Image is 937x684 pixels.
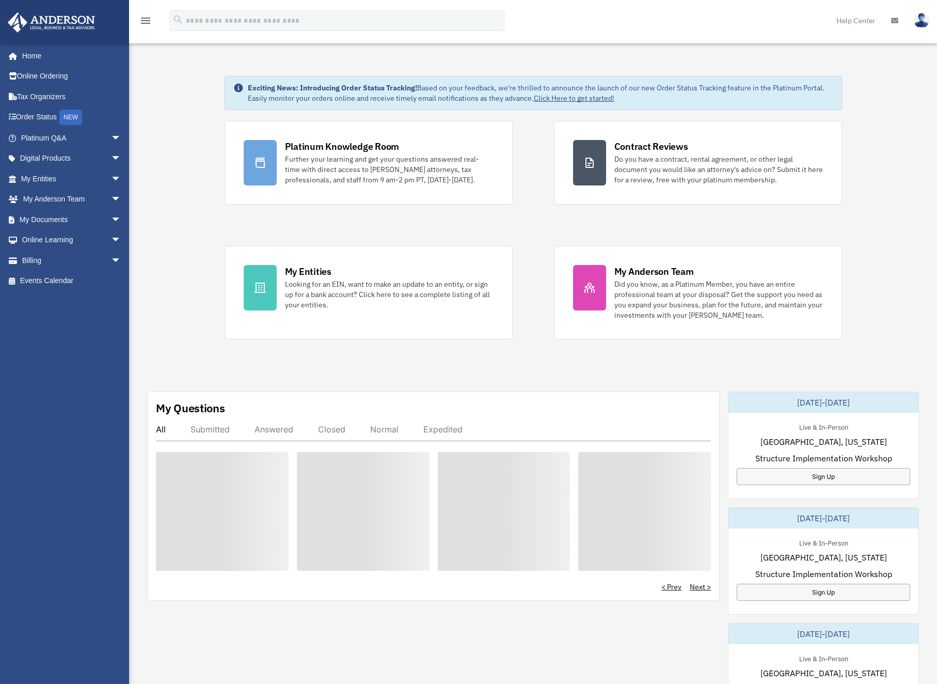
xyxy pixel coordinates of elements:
div: Live & In-Person [791,537,856,548]
span: [GEOGRAPHIC_DATA], [US_STATE] [760,667,887,679]
a: < Prev [661,582,681,592]
a: Click Here to get started! [534,94,614,103]
div: Platinum Knowledge Room [285,140,400,153]
a: Tax Organizers [7,86,137,107]
img: Anderson Advisors Platinum Portal [5,12,98,33]
i: menu [139,14,152,27]
div: Based on your feedback, we're thrilled to announce the launch of our new Order Status Tracking fe... [248,83,833,103]
a: Platinum Q&Aarrow_drop_down [7,128,137,148]
div: Contract Reviews [614,140,688,153]
div: Do you have a contract, rental agreement, or other legal document you would like an attorney's ad... [614,154,823,185]
span: [GEOGRAPHIC_DATA], [US_STATE] [760,436,887,448]
div: [DATE]-[DATE] [728,624,918,644]
div: Answered [255,424,293,434]
div: Live & In-Person [791,421,856,432]
div: Submitted [190,424,230,434]
div: Closed [318,424,345,434]
div: Further your learning and get your questions answered real-time with direct access to [PERSON_NAM... [285,154,494,185]
div: My Questions [156,400,225,416]
div: Did you know, as a Platinum Member, you have an entire professional team at your disposal? Get th... [614,279,823,320]
span: Structure Implementation Workshop [755,452,892,464]
a: Digital Productsarrow_drop_down [7,148,137,169]
a: Online Learningarrow_drop_down [7,230,137,251]
span: arrow_drop_down [111,168,132,190]
div: [DATE]-[DATE] [728,392,918,413]
div: My Anderson Team [614,265,694,278]
a: Order StatusNEW [7,107,137,128]
div: All [156,424,166,434]
a: Home [7,45,132,66]
div: Expedited [423,424,463,434]
a: Online Ordering [7,66,137,87]
span: [GEOGRAPHIC_DATA], [US_STATE] [760,551,887,564]
a: My Entities Looking for an EIN, want to make an update to an entity, or sign up for a bank accoun... [225,246,513,339]
a: My Anderson Team Did you know, as a Platinum Member, you have an entire professional team at your... [554,246,842,339]
a: Contract Reviews Do you have a contract, rental agreement, or other legal document you would like... [554,121,842,205]
img: User Pic [914,13,929,28]
a: Sign Up [737,584,910,601]
div: Normal [370,424,399,434]
div: [DATE]-[DATE] [728,508,918,528]
i: search [172,14,184,25]
div: NEW [59,110,82,125]
a: Billingarrow_drop_down [7,250,137,271]
a: menu [139,18,152,27]
a: My Anderson Teamarrow_drop_down [7,189,137,210]
strong: Exciting News: Introducing Order Status Tracking! [248,83,417,92]
span: arrow_drop_down [111,148,132,169]
span: arrow_drop_down [111,189,132,210]
span: Structure Implementation Workshop [755,568,892,580]
a: Sign Up [737,468,910,485]
a: My Entitiesarrow_drop_down [7,168,137,189]
span: arrow_drop_down [111,128,132,149]
a: Next > [690,582,711,592]
div: Looking for an EIN, want to make an update to an entity, or sign up for a bank account? Click her... [285,279,494,310]
span: arrow_drop_down [111,250,132,271]
div: My Entities [285,265,331,278]
a: My Documentsarrow_drop_down [7,209,137,230]
div: Live & In-Person [791,652,856,663]
span: arrow_drop_down [111,230,132,251]
a: Platinum Knowledge Room Further your learning and get your questions answered real-time with dire... [225,121,513,205]
a: Events Calendar [7,271,137,291]
span: arrow_drop_down [111,209,132,230]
